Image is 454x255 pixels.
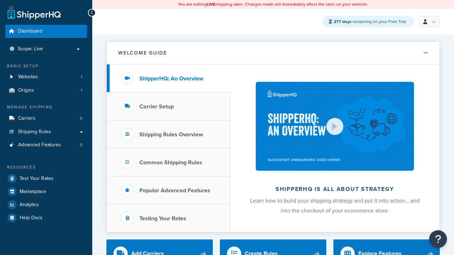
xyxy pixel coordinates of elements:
[334,18,406,25] span: remaining on your Free Trial
[81,74,82,80] span: 1
[80,115,82,121] span: 0
[80,142,82,148] span: 0
[5,112,87,125] li: Carriers
[20,176,54,182] span: Test Your Rates
[5,25,87,38] a: Dashboard
[139,103,174,110] h3: Carrier Setup
[5,112,87,125] a: Carriers0
[250,197,420,215] span: Learn how to build your shipping strategy and put it into action… and into the checkout of your e...
[81,87,82,93] span: 1
[139,75,203,82] h3: ShipperHQ: An Overview
[18,142,61,148] span: Advanced Features
[5,198,87,211] a: Analytics
[139,187,210,194] h3: Popular Advanced Features
[5,185,87,198] a: Marketplace
[249,186,421,192] h2: ShipperHQ is all about strategy
[139,215,186,222] h3: Testing Your Rates
[20,202,39,208] span: Analytics
[107,42,439,64] button: Welcome Guide
[256,82,414,171] img: ShipperHQ is all about strategy
[118,50,167,56] h2: Welcome Guide
[429,230,447,248] button: Open Resource Center
[5,138,87,152] a: Advanced Features0
[5,84,87,97] li: Origins
[18,115,35,121] span: Carriers
[20,189,46,195] span: Marketplace
[18,129,51,135] span: Shipping Rules
[18,28,42,34] span: Dashboard
[5,125,87,138] a: Shipping Rules
[20,215,43,221] span: Help Docs
[18,74,38,80] span: Websites
[5,211,87,224] a: Help Docs
[5,172,87,185] a: Test Your Rates
[5,104,87,110] div: Manage Shipping
[5,138,87,152] li: Advanced Features
[5,84,87,97] a: Origins1
[139,159,202,166] h3: Common Shipping Rules
[5,63,87,69] div: Basic Setup
[18,46,43,52] span: Scope: Live
[5,164,87,170] div: Resources
[207,1,215,7] b: LIVE
[5,70,87,84] a: Websites1
[18,87,34,93] span: Origins
[5,70,87,84] li: Websites
[334,18,351,25] strong: 277 days
[139,131,203,138] h3: Shipping Rules Overview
